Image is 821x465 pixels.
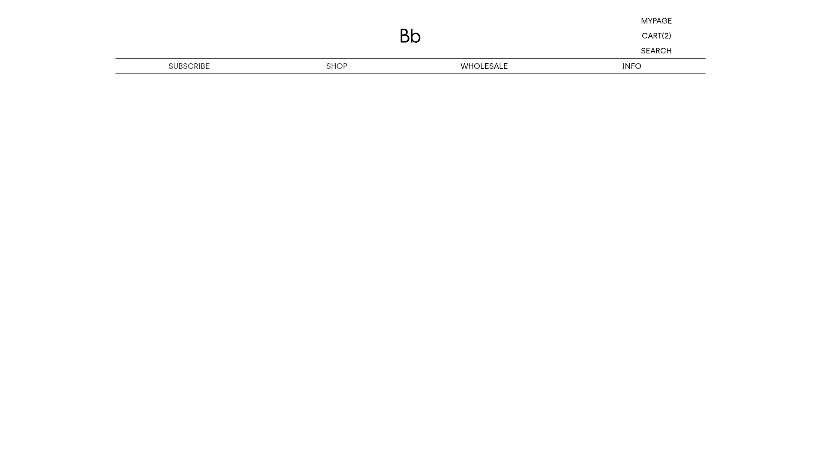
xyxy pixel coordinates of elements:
p: INFO [558,59,706,74]
p: CART [642,28,662,43]
a: CART (2) [607,28,706,43]
a: SUBSCRIBE [115,59,263,74]
p: (2) [662,28,671,43]
a: MYPAGE [607,13,706,28]
a: SHOP [263,59,410,74]
p: MYPAGE [641,13,672,28]
p: WHOLESALE [410,59,558,74]
img: 로고 [400,29,421,43]
p: SEARCH [641,43,672,58]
